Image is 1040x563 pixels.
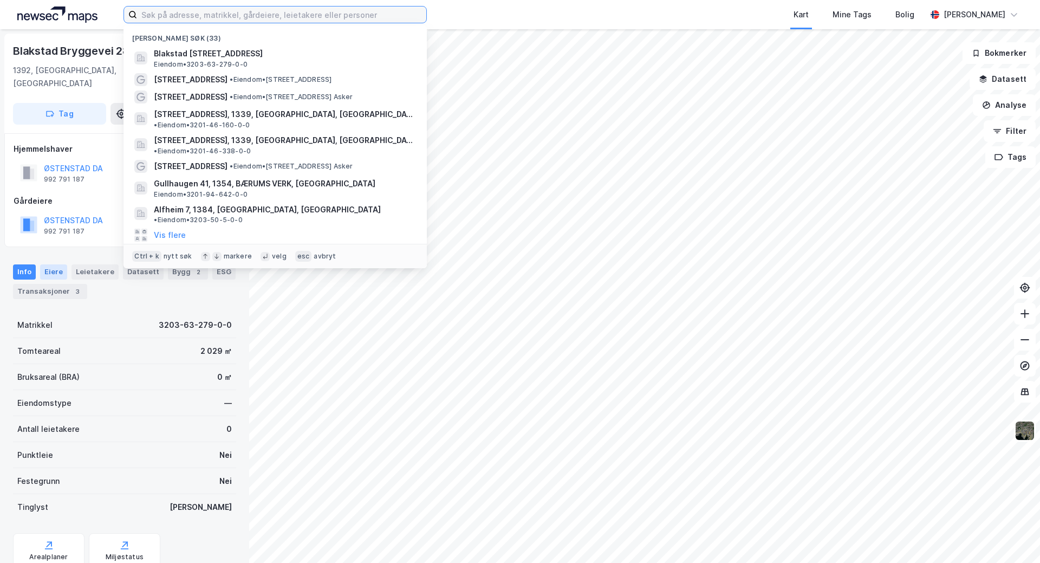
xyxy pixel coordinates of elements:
[963,42,1036,64] button: Bokmerker
[13,103,106,125] button: Tag
[986,511,1040,563] iframe: Chat Widget
[944,8,1005,21] div: [PERSON_NAME]
[106,553,144,561] div: Miljøstatus
[154,108,414,121] span: [STREET_ADDRESS], 1339, [GEOGRAPHIC_DATA], [GEOGRAPHIC_DATA]
[168,264,208,280] div: Bygg
[44,227,84,236] div: 992 791 187
[17,319,53,332] div: Matrikkel
[154,229,186,242] button: Vis flere
[230,162,233,170] span: •
[217,371,232,384] div: 0 ㎡
[200,345,232,358] div: 2 029 ㎡
[154,60,248,69] span: Eiendom • 3203-63-279-0-0
[132,251,161,262] div: Ctrl + k
[71,264,119,280] div: Leietakere
[230,162,353,171] span: Eiendom • [STREET_ADDRESS] Asker
[230,93,233,101] span: •
[154,90,227,103] span: [STREET_ADDRESS]
[137,7,426,23] input: Søk på adresse, matrikkel, gårdeiere, leietakere eller personer
[154,147,251,156] span: Eiendom • 3201-46-338-0-0
[154,203,381,216] span: Alfheim 7, 1384, [GEOGRAPHIC_DATA], [GEOGRAPHIC_DATA]
[164,252,192,261] div: nytt søk
[212,264,236,280] div: ESG
[895,8,914,21] div: Bolig
[154,121,250,130] span: Eiendom • 3201-46-160-0-0
[219,475,232,488] div: Nei
[14,143,236,156] div: Hjemmelshaver
[154,73,227,86] span: [STREET_ADDRESS]
[17,423,80,436] div: Antall leietakere
[794,8,809,21] div: Kart
[230,75,233,83] span: •
[154,121,157,129] span: •
[17,7,97,23] img: logo.a4113a55bc3d86da70a041830d287a7e.svg
[226,423,232,436] div: 0
[154,134,414,147] span: [STREET_ADDRESS], 1339, [GEOGRAPHIC_DATA], [GEOGRAPHIC_DATA]
[193,267,204,277] div: 2
[123,264,164,280] div: Datasett
[224,252,252,261] div: markere
[1015,420,1035,441] img: 9k=
[986,511,1040,563] div: Kontrollprogram for chat
[14,195,236,208] div: Gårdeiere
[985,146,1036,168] button: Tags
[17,449,53,462] div: Punktleie
[17,345,61,358] div: Tomteareal
[13,284,87,299] div: Transaksjoner
[154,216,157,224] span: •
[17,397,71,410] div: Eiendomstype
[154,190,248,199] span: Eiendom • 3201-94-642-0-0
[13,264,36,280] div: Info
[170,501,232,514] div: [PERSON_NAME]
[154,160,227,173] span: [STREET_ADDRESS]
[984,120,1036,142] button: Filter
[154,177,414,190] span: Gullhaugen 41, 1354, BÆRUMS VERK, [GEOGRAPHIC_DATA]
[230,75,331,84] span: Eiendom • [STREET_ADDRESS]
[17,371,80,384] div: Bruksareal (BRA)
[13,64,186,90] div: 1392, [GEOGRAPHIC_DATA], [GEOGRAPHIC_DATA]
[72,286,83,297] div: 3
[224,397,232,410] div: —
[17,501,48,514] div: Tinglyst
[44,175,84,184] div: 992 791 187
[154,216,242,224] span: Eiendom • 3203-50-5-0-0
[833,8,872,21] div: Mine Tags
[272,252,287,261] div: velg
[314,252,336,261] div: avbryt
[29,553,68,561] div: Arealplaner
[154,47,414,60] span: Blakstad [STREET_ADDRESS]
[973,94,1036,116] button: Analyse
[159,319,232,332] div: 3203-63-279-0-0
[219,449,232,462] div: Nei
[154,147,157,155] span: •
[230,93,353,101] span: Eiendom • [STREET_ADDRESS] Asker
[13,42,132,60] div: Blakstad Bryggevei 28
[40,264,67,280] div: Eiere
[295,251,312,262] div: esc
[17,475,60,488] div: Festegrunn
[970,68,1036,90] button: Datasett
[123,25,427,45] div: [PERSON_NAME] søk (33)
